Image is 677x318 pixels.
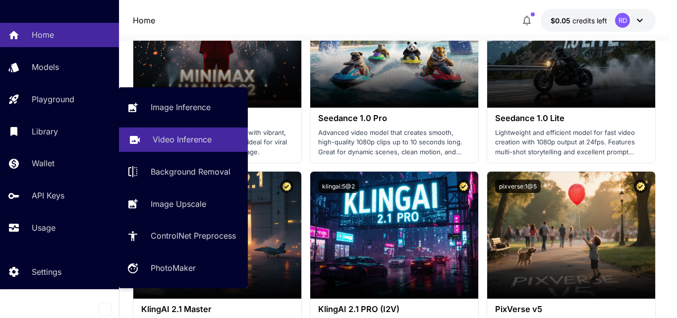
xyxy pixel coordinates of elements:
h3: KlingAI 2.1 PRO (I2V) [318,305,470,314]
p: Video Inference [153,133,212,145]
button: Collapse sidebar [99,303,112,316]
h3: KlingAI 2.1 Master [141,305,293,314]
p: PhotoMaker [151,262,196,274]
button: $0.05 [541,9,656,32]
p: Library [32,126,58,137]
div: $0.05 [551,15,607,26]
p: Home [133,14,155,26]
a: Background Removal [119,160,248,184]
h3: PixVerse v5 [495,305,647,314]
p: Image Inference [151,101,211,113]
button: pixverse:1@5 [495,180,541,193]
p: Models [32,61,59,73]
p: API Keys [32,190,64,201]
div: RD [615,13,630,28]
nav: breadcrumb [133,14,155,26]
p: Background Removal [151,166,230,178]
div: Collapse sidebar [106,300,119,318]
p: Lightweight and efficient model for fast video creation with 1080p output at 24fps. Features mult... [495,128,647,157]
p: Settings [32,266,61,278]
p: Advanced video model that creates smooth, high-quality 1080p clips up to 10 seconds long. Great f... [318,128,470,157]
img: alt [487,172,655,299]
p: ControlNet Preprocess [151,230,236,242]
p: Wallet [32,157,55,169]
p: Usage [32,222,56,234]
a: Image Upscale [119,191,248,216]
a: PhotoMaker [119,256,248,280]
button: Certified Model – Vetted for best performance and includes a commercial license. [280,180,293,193]
h3: Seedance 1.0 Lite [495,114,647,123]
h3: Seedance 1.0 Pro [318,114,470,123]
p: Playground [32,93,74,105]
p: Image Upscale [151,198,206,210]
a: Image Inference [119,95,248,120]
img: alt [310,172,478,299]
a: ControlNet Preprocess [119,224,248,248]
button: klingai:5@2 [318,180,359,193]
span: $0.05 [551,16,572,25]
p: Home [32,29,54,41]
button: Certified Model – Vetted for best performance and includes a commercial license. [634,180,647,193]
a: Video Inference [119,127,248,152]
button: Certified Model – Vetted for best performance and includes a commercial license. [457,180,470,193]
span: credits left [572,16,607,25]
